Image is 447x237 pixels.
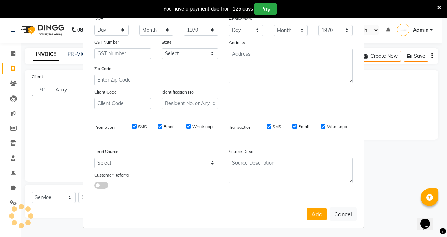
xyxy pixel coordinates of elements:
[162,98,219,109] input: Resident No. or Any Id
[163,5,253,13] div: You have a payment due from 125 days
[327,123,347,130] label: Whatsapp
[94,75,157,85] input: Enter Zip Code
[138,123,147,130] label: SMS
[192,123,213,130] label: Whatsapp
[94,148,118,155] label: Lead Source
[307,208,327,220] button: Add
[254,3,277,15] button: Pay
[229,148,253,155] label: Source Desc
[94,172,130,178] label: Customer Referral
[164,123,175,130] label: Email
[94,124,115,130] label: Promotion
[94,39,119,45] label: GST Number
[417,209,440,230] iframe: chat widget
[94,98,151,109] input: Client Code
[162,89,195,95] label: Identification No.
[330,207,357,221] button: Cancel
[229,16,252,22] label: Anniversary
[229,124,251,130] label: Transaction
[162,39,172,45] label: State
[94,65,111,72] label: Zip Code
[94,48,151,59] input: GST Number
[94,15,103,22] label: DOB
[273,123,281,130] label: SMS
[94,89,117,95] label: Client Code
[229,39,245,46] label: Address
[298,123,309,130] label: Email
